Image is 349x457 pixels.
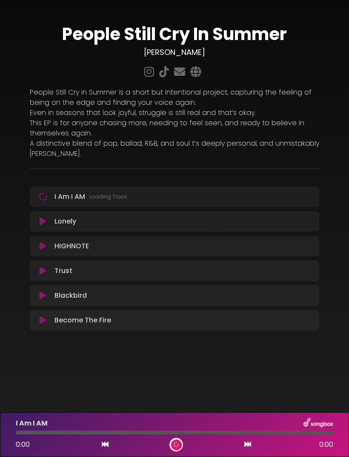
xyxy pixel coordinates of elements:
p: Lonely [54,216,76,227]
p: Trust [54,266,72,276]
p: This EP is for anyone chasing more, needing to feel seen, and ready to believe in themselves again. [30,118,319,138]
span: Loading Track... [89,193,131,201]
p: A distinctive blend of pop, ballad, R&B, and soul t’s deeply personal, and unmistakably [PERSON_N... [30,138,319,159]
p: Even in seasons that look joyful, struggle is still real and that’s okay. [30,108,319,118]
p: I Am I AM [54,192,131,202]
p: HIGHNOTE [54,241,89,251]
h3: [PERSON_NAME] [30,48,319,57]
p: Become The Fire [54,315,111,325]
p: People Still Cry in Summer is a short but intentional project, capturing the feeling of being on ... [30,87,319,108]
p: Blackbird [54,290,87,301]
h1: People Still Cry In Summer [30,24,319,44]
